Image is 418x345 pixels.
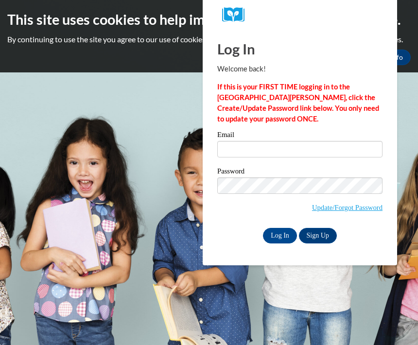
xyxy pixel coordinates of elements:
p: By continuing to use the site you agree to our use of cookies. Use the ‘More info’ button to read... [7,34,411,45]
input: Log In [263,228,297,243]
h2: This site uses cookies to help improve your learning experience. [7,10,411,29]
a: Sign Up [299,228,337,243]
img: Logo brand [222,7,251,22]
label: Email [217,131,383,141]
p: Welcome back! [217,64,383,74]
a: Update/Forgot Password [312,204,383,211]
h1: Log In [217,39,383,59]
label: Password [217,168,383,177]
strong: If this is your FIRST TIME logging in to the [GEOGRAPHIC_DATA][PERSON_NAME], click the Create/Upd... [217,83,379,123]
iframe: Button to launch messaging window [379,306,410,337]
a: COX Campus [222,7,378,22]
